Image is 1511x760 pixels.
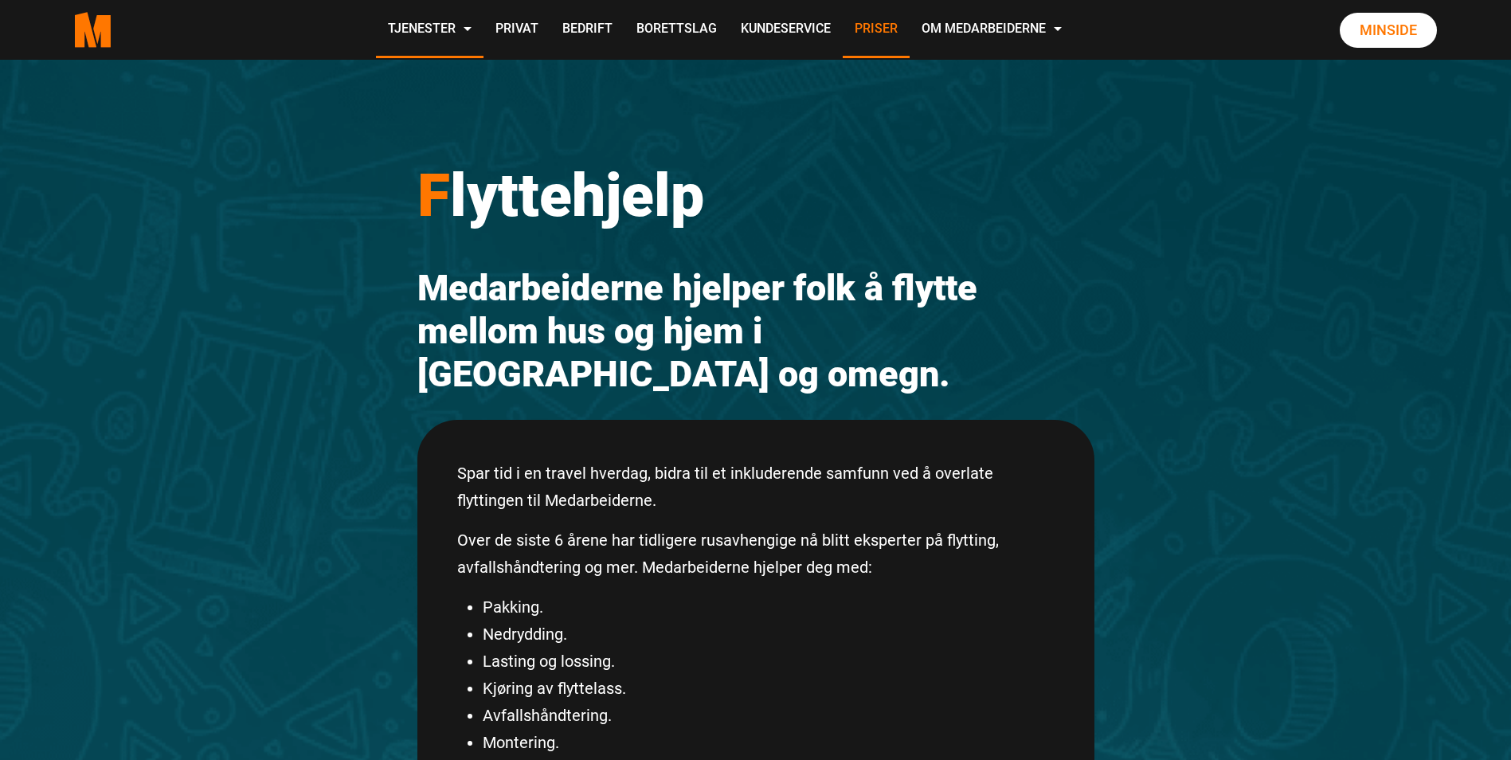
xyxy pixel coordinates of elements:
[483,2,550,58] a: Privat
[457,527,1055,581] p: Over de siste 6 årene har tidligere rusavhengige nå blitt eksperter på flytting, avfallshåndterin...
[843,2,910,58] a: Priser
[483,648,1055,675] li: Lasting og lossing.
[729,2,843,58] a: Kundeservice
[457,460,1055,514] p: Spar tid i en travel hverdag, bidra til et inkluderende samfunn ved å overlate flyttingen til Med...
[1340,13,1437,48] a: Minside
[483,729,1055,756] li: Montering.
[550,2,624,58] a: Bedrift
[417,160,450,230] span: F
[483,594,1055,621] li: Pakking.
[910,2,1074,58] a: Om Medarbeiderne
[624,2,729,58] a: Borettslag
[417,267,1094,396] h2: Medarbeiderne hjelper folk å flytte mellom hus og hjem i [GEOGRAPHIC_DATA] og omegn.
[483,621,1055,648] li: Nedrydding.
[483,675,1055,702] li: Kjøring av flyttelass.
[417,159,1094,231] h1: lyttehjelp
[483,702,1055,729] li: Avfallshåndtering.
[376,2,483,58] a: Tjenester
